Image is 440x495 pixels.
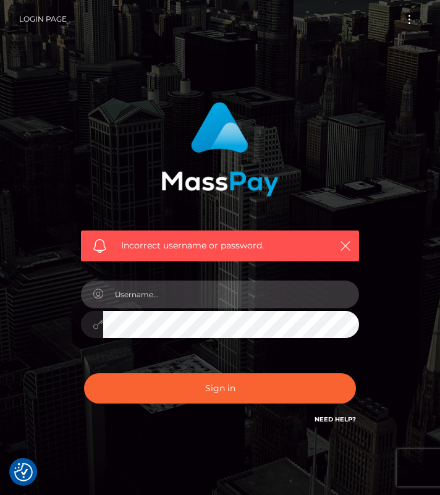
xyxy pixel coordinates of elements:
[315,415,356,423] a: Need Help?
[398,11,421,28] button: Toggle navigation
[121,239,322,252] span: Incorrect username or password.
[161,102,279,197] img: MassPay Login
[84,373,356,404] button: Sign in
[14,463,33,481] img: Revisit consent button
[103,281,359,308] input: Username...
[14,463,33,481] button: Consent Preferences
[19,6,67,32] a: Login Page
